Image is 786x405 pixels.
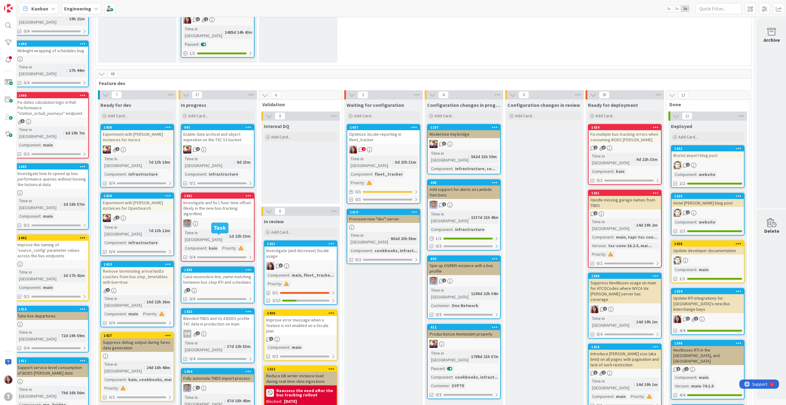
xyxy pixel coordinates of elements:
div: 17h 44m [68,67,86,74]
span: 0 [519,91,529,99]
div: 8d 23m [235,159,252,166]
span: 1x [664,6,673,12]
div: 1427Suppress debug output during fares data generation [101,333,173,352]
span: : [634,156,635,163]
span: 1 [196,17,200,21]
img: KS [349,146,357,154]
div: Optimize 3scale reporting in fleet_tracker [347,130,420,144]
div: Priority [349,179,364,186]
div: Enable data archival and object expiration on the TXC S3 bucket [181,130,254,144]
img: VB [430,140,438,148]
span: : [67,67,68,74]
div: 1431 [589,190,661,196]
span: Waiting for configuration [347,102,404,108]
div: 1437Optimize 3scale reporting in fleet_tracker [347,125,420,144]
div: fleet_tracker [373,171,404,177]
div: main [41,213,54,220]
div: 1432 [671,146,744,151]
div: Time in [GEOGRAPHIC_DATA] [430,150,469,163]
div: Modernize mq-bridge [428,130,500,138]
span: 20 [599,91,609,99]
span: 2 [358,91,368,99]
span: 12 [678,92,688,99]
b: Engineering [64,6,91,12]
span: : [453,165,453,172]
img: LD [183,220,191,228]
span: : [392,159,393,166]
div: 1337d 21h 45m [469,214,500,221]
div: 1439Experiment with [PERSON_NAME] instances for OpenSearch [101,193,173,212]
span: 3 [442,142,446,146]
div: 1421Investigate (and decrease) 3scale usage [264,241,337,260]
div: 1431Handle missing garage names from TNDS [589,190,661,209]
div: VB [428,340,500,348]
div: infrastructure [127,171,159,177]
img: KS [183,16,191,24]
div: 1431 [591,191,661,195]
span: Deployed [671,123,692,129]
span: : [61,201,62,208]
h5: Task [214,225,226,231]
div: Component [103,239,126,246]
div: 7d 13h 19m [147,159,172,166]
div: infrastructure [207,171,240,177]
div: 1418 [589,344,661,350]
div: 1416Tube live departures [16,306,88,320]
div: 1418Introduce [PERSON_NAME] size (aka limit) on all pages with pagination and lack of such restri... [589,344,661,369]
div: 1435 [181,267,254,273]
div: VB [101,214,173,222]
div: Delete [764,227,779,235]
span: : [234,159,235,166]
div: website [697,171,717,178]
input: Quick Filter... [696,3,742,14]
div: Hotel [PERSON_NAME] blog post [671,199,744,207]
div: Provision new "dev" server [347,215,420,223]
div: Time in [GEOGRAPHIC_DATA] [18,197,61,211]
div: 1404 [181,369,254,374]
span: : [364,179,365,186]
span: 6 [21,119,25,123]
div: 902d 23h 55m [389,235,418,242]
span: 0/2 [597,177,602,184]
span: : [63,130,64,136]
div: DM [181,330,254,338]
div: Time in [GEOGRAPHIC_DATA] [18,126,63,140]
div: KS [264,262,337,270]
div: 1187Modernize mq-bridge [428,125,500,138]
div: 1432Bristol airport blog post [671,146,744,159]
div: 1439 [104,194,173,198]
div: 1438Experiment with [PERSON_NAME] instances for Aurora [101,125,173,144]
div: 1187 [428,125,500,130]
span: : [696,171,697,178]
div: Time in [GEOGRAPHIC_DATA] [183,25,222,39]
span: 0/4 [109,180,115,186]
span: : [372,171,373,177]
span: 1 [115,147,119,151]
span: 2x [673,6,681,12]
div: 1434 [591,125,661,130]
div: Time in [GEOGRAPHIC_DATA] [590,153,634,166]
span: : [198,41,199,48]
div: 1/1 [428,235,500,242]
img: KS [266,262,274,270]
div: Handle missing garage names from TNDS [589,196,661,209]
span: 1 [115,216,119,220]
div: Version [590,242,606,249]
span: 1 / 1 [189,50,195,56]
div: 1 [32,2,33,7]
div: Component [590,234,613,240]
div: 1429 [671,193,744,199]
div: 1442 [18,236,88,240]
span: Validation [262,101,334,107]
div: 498 [430,181,500,185]
span: 6 [271,92,281,99]
div: 1423 [181,309,254,314]
div: Component [673,219,696,225]
div: 1428Update developer documentation [671,241,744,255]
div: 1427 [101,333,173,338]
span: 0/4 [24,80,29,86]
span: : [469,214,469,221]
div: 1440Fix dates calculation logic in Rail Performance "station_actual_journeys" endpoint [16,93,88,117]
